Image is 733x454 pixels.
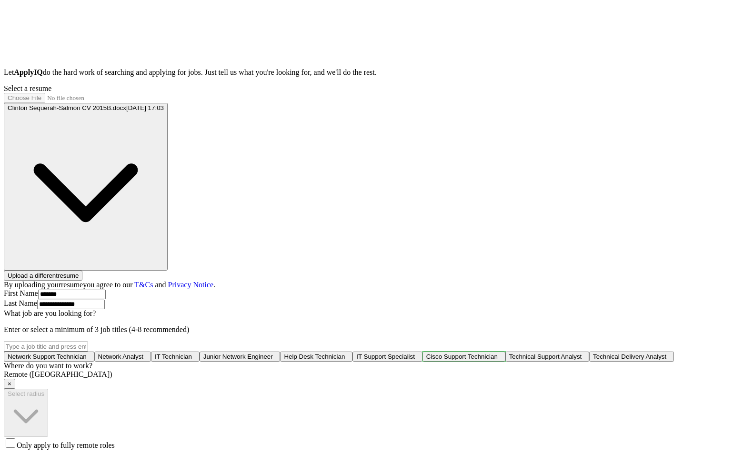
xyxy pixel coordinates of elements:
[4,299,37,307] label: Last Name
[200,352,281,362] button: Junior Network Engineer
[151,352,200,362] button: IT Technician
[284,353,345,360] span: Help Desk Technician
[8,104,126,111] span: Clinton Sequerah-Salmon CV 2015B.docx
[589,352,674,362] button: Technical Delivery Analyst
[8,353,87,360] span: Network Support Technician
[155,353,192,360] span: IT Technician
[4,68,729,77] p: Let do the hard work of searching and applying for jobs. Just tell us what you're looking for, an...
[4,289,38,297] label: First Name
[4,362,92,370] label: Where do you want to work?
[4,379,15,389] button: ×
[4,84,51,92] label: Select a resume
[4,103,168,271] button: Clinton Sequerah-Salmon CV 2015B.docx[DATE] 17:03
[8,390,44,397] span: Select radius
[4,389,48,437] button: Select radius
[356,353,415,360] span: IT Support Specialist
[593,353,666,360] span: Technical Delivery Analyst
[280,352,352,362] button: Help Desk Technician
[8,380,11,387] span: ×
[134,281,153,289] a: T&Cs
[426,353,498,360] span: Cisco Support Technician
[4,309,96,317] label: What job are you looking for?
[126,104,164,111] span: [DATE] 17:03
[422,352,505,362] button: Cisco Support Technician
[4,271,82,281] button: Upload a differentresume
[168,281,214,289] a: Privacy Notice
[4,352,94,362] button: Network Support Technician
[4,342,88,352] input: Type a job title and press enter
[98,353,144,360] span: Network Analyst
[4,325,729,334] p: Enter or select a minimum of 3 job titles (4-8 recommended)
[352,352,422,362] button: IT Support Specialist
[4,281,729,289] div: By uploading your resume you agree to our and .
[505,352,589,362] button: Technical Support Analyst
[94,352,151,362] button: Network Analyst
[14,68,42,76] strong: ApplyIQ
[203,353,273,360] span: Junior Network Engineer
[4,370,729,379] div: Remote ([GEOGRAPHIC_DATA])
[6,438,15,448] input: Only apply to fully remote roles
[509,353,582,360] span: Technical Support Analyst
[17,441,115,449] span: Only apply to fully remote roles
